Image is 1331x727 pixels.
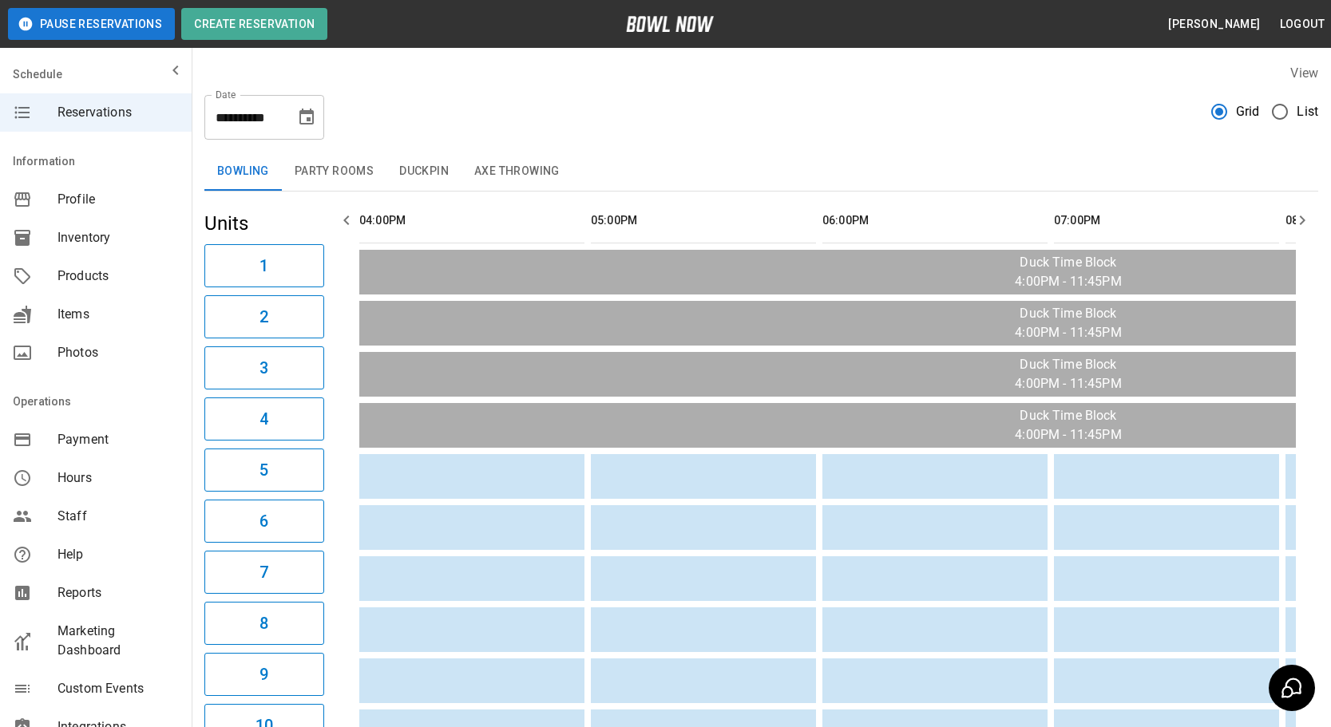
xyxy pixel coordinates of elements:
[259,508,268,534] h6: 6
[57,190,179,209] span: Profile
[204,295,324,338] button: 2
[181,8,327,40] button: Create Reservation
[259,662,268,687] h6: 9
[259,406,268,432] h6: 4
[57,430,179,449] span: Payment
[204,152,1318,191] div: inventory tabs
[57,583,179,603] span: Reports
[57,622,179,660] span: Marketing Dashboard
[259,304,268,330] h6: 2
[359,198,584,243] th: 04:00PM
[259,457,268,483] h6: 5
[1236,102,1260,121] span: Grid
[259,559,268,585] h6: 7
[204,602,324,645] button: 8
[1290,65,1318,81] label: View
[204,152,282,191] button: Bowling
[259,253,268,279] h6: 1
[204,653,324,696] button: 9
[57,545,179,564] span: Help
[591,198,816,243] th: 05:00PM
[204,397,324,441] button: 4
[1297,102,1318,121] span: List
[282,152,386,191] button: Party Rooms
[204,346,324,389] button: 3
[8,8,175,40] button: Pause Reservations
[57,103,179,122] span: Reservations
[57,507,179,526] span: Staff
[204,244,324,287] button: 1
[626,16,714,32] img: logo
[204,448,324,492] button: 5
[57,267,179,286] span: Products
[204,500,324,543] button: 6
[57,468,179,488] span: Hours
[57,305,179,324] span: Items
[57,679,179,698] span: Custom Events
[57,228,179,247] span: Inventory
[204,211,324,236] h5: Units
[57,343,179,362] span: Photos
[461,152,572,191] button: Axe Throwing
[291,101,323,133] button: Choose date, selected date is Oct 2, 2025
[822,198,1048,243] th: 06:00PM
[1054,198,1279,243] th: 07:00PM
[386,152,461,191] button: Duckpin
[259,355,268,381] h6: 3
[204,551,324,594] button: 7
[1274,10,1331,39] button: Logout
[1162,10,1266,39] button: [PERSON_NAME]
[259,610,268,636] h6: 8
